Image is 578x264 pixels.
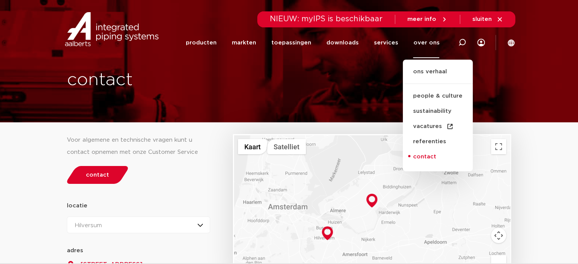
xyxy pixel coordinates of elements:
[67,68,317,92] h1: contact
[403,67,473,84] a: ons verhaal
[65,166,130,184] a: contact
[270,15,383,23] span: NIEUW: myIPS is beschikbaar
[407,16,436,22] span: meer info
[374,27,398,58] a: services
[472,16,492,22] span: sluiten
[326,27,358,58] a: downloads
[238,139,267,154] button: Stratenkaart tonen
[403,134,473,149] a: referenties
[491,139,506,154] button: Weergave op volledig scherm aan- of uitzetten
[271,27,311,58] a: toepassingen
[185,27,439,58] nav: Menu
[413,27,439,58] a: over ons
[185,27,216,58] a: producten
[472,16,503,23] a: sluiten
[267,139,306,154] button: Satellietbeelden tonen
[407,16,448,23] a: meer info
[403,149,473,164] a: contact
[477,27,485,58] div: my IPS
[67,203,87,209] strong: locatie
[75,223,102,228] span: Hilversum
[491,228,506,243] button: Bedieningsopties voor de kaartweergave
[403,89,473,104] a: people & culture
[403,104,473,119] a: sustainability
[403,119,473,134] a: vacatures
[86,172,109,178] span: contact
[231,27,256,58] a: markten
[67,134,211,158] div: Voor algemene en technische vragen kunt u contact opnemen met onze Customer Service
